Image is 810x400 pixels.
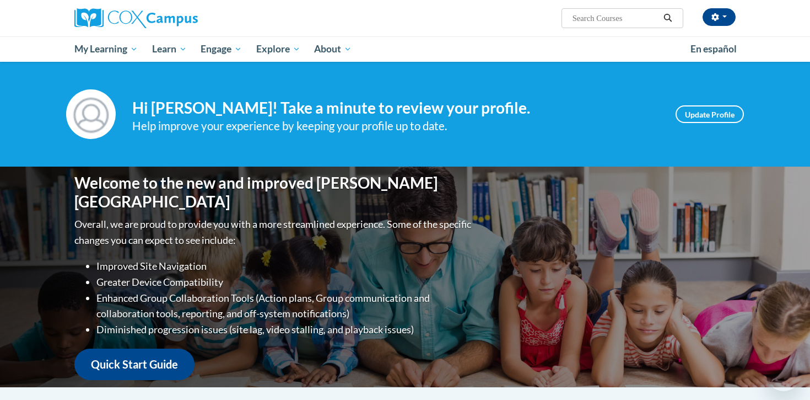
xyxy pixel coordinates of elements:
[683,38,744,61] a: En español
[676,105,744,123] a: Update Profile
[307,36,359,62] a: About
[314,42,352,56] span: About
[96,274,474,290] li: Greater Device Compatibility
[67,36,145,62] a: My Learning
[74,8,198,28] img: Cox Campus
[74,216,474,248] p: Overall, we are proud to provide you with a more streamlined experience. Some of the specific cha...
[152,42,187,56] span: Learn
[74,174,474,211] h1: Welcome to the new and improved [PERSON_NAME][GEOGRAPHIC_DATA]
[703,8,736,26] button: Account Settings
[96,258,474,274] li: Improved Site Navigation
[74,349,195,380] a: Quick Start Guide
[96,290,474,322] li: Enhanced Group Collaboration Tools (Action plans, Group communication and collaboration tools, re...
[249,36,307,62] a: Explore
[201,42,242,56] span: Engage
[132,99,659,118] h4: Hi [PERSON_NAME]! Take a minute to review your profile.
[256,42,300,56] span: Explore
[571,12,660,25] input: Search Courses
[766,356,801,391] iframe: Button to launch messaging window
[690,43,737,55] span: En español
[96,322,474,338] li: Diminished progression issues (site lag, video stalling, and playback issues)
[74,42,138,56] span: My Learning
[145,36,194,62] a: Learn
[193,36,249,62] a: Engage
[660,12,676,25] button: Search
[66,89,116,139] img: Profile Image
[74,8,284,28] a: Cox Campus
[132,117,659,135] div: Help improve your experience by keeping your profile up to date.
[58,36,752,62] div: Main menu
